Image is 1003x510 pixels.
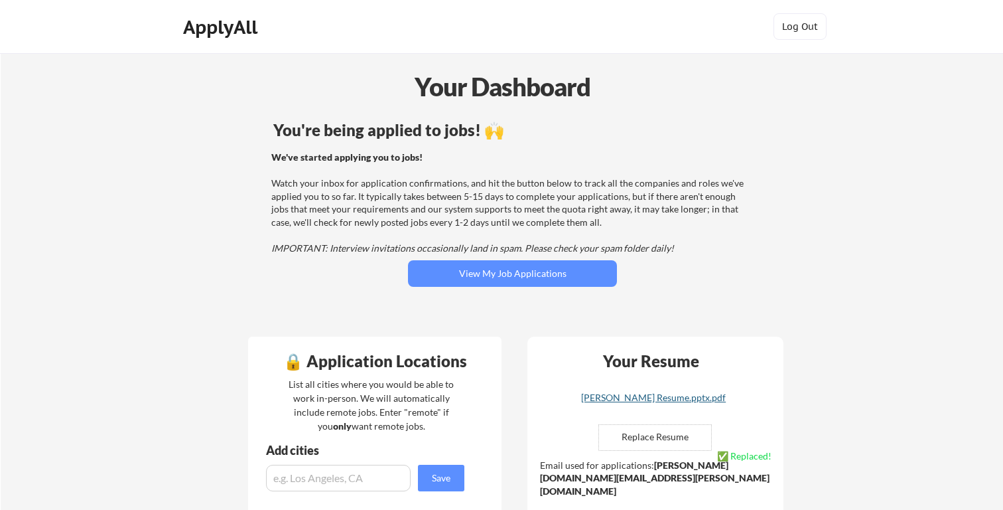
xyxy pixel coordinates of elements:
[271,242,674,254] em: IMPORTANT: Interview invitations occasionally land in spam. Please check your spam folder daily!
[183,16,261,39] div: ApplyAll
[773,13,827,40] button: Log Out
[574,393,732,402] div: [PERSON_NAME] Resume.pptx.pdf
[574,393,732,414] a: [PERSON_NAME] Resume.pptx.pdf
[408,260,617,287] button: View My Job Applications
[333,420,352,432] strong: only
[266,444,468,456] div: Add cities
[271,151,423,163] strong: We've started applying you to jobs!
[540,460,769,497] strong: [PERSON_NAME][DOMAIN_NAME][EMAIL_ADDRESS][PERSON_NAME][DOMAIN_NAME]
[266,465,411,491] input: e.g. Los Angeles, CA
[271,151,750,255] div: Watch your inbox for application confirmations, and hit the button below to track all the compani...
[716,448,771,467] div: ✅ Replaced!
[273,122,752,138] div: You're being applied to jobs! 🙌
[585,353,716,369] div: Your Resume
[280,377,462,433] div: List all cities where you would be able to work in-person. We will automatically include remote j...
[251,353,498,369] div: 🔒 Application Locations
[1,68,1003,106] div: Your Dashboard
[418,465,464,491] button: Save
